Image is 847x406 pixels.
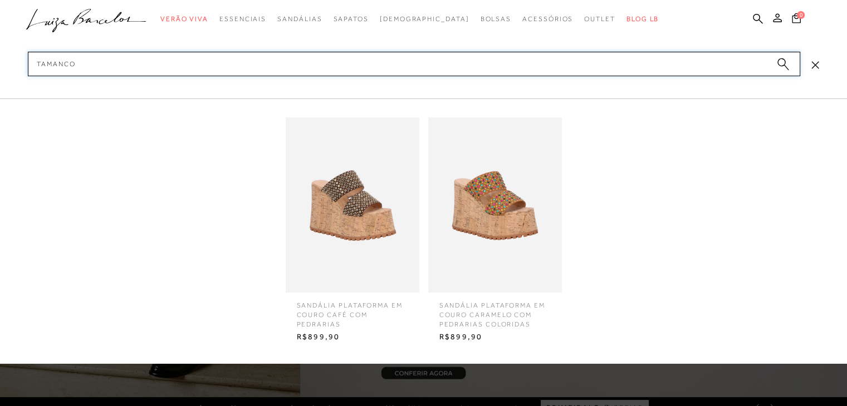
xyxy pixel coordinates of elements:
[425,117,565,345] a: SANDÁLIA PLATAFORMA EM COURO CARAMELO COM PEDRARIAS COLORIDAS SANDÁLIA PLATAFORMA EM COURO CARAME...
[480,9,511,29] a: categoryNavScreenReaderText
[277,15,322,23] span: Sandálias
[288,293,417,329] span: SANDÁLIA PLATAFORMA EM COURO CAFÉ COM PEDRARIAS
[380,9,469,29] a: noSubCategoriesText
[584,9,615,29] a: categoryNavScreenReaderText
[797,11,805,19] span: 0
[219,9,266,29] a: categoryNavScreenReaderText
[428,117,562,293] img: SANDÁLIA PLATAFORMA EM COURO CARAMELO COM PEDRARIAS COLORIDAS
[431,329,559,345] span: R$899,90
[626,15,659,23] span: BLOG LB
[333,9,368,29] a: categoryNavScreenReaderText
[431,293,559,329] span: SANDÁLIA PLATAFORMA EM COURO CARAMELO COM PEDRARIAS COLORIDAS
[277,9,322,29] a: categoryNavScreenReaderText
[160,15,208,23] span: Verão Viva
[28,52,800,76] input: Buscar.
[219,15,266,23] span: Essenciais
[160,9,208,29] a: categoryNavScreenReaderText
[380,15,469,23] span: [DEMOGRAPHIC_DATA]
[522,9,573,29] a: categoryNavScreenReaderText
[626,9,659,29] a: BLOG LB
[333,15,368,23] span: Sapatos
[522,15,573,23] span: Acessórios
[480,15,511,23] span: Bolsas
[789,12,804,27] button: 0
[584,15,615,23] span: Outlet
[286,117,419,293] img: SANDÁLIA PLATAFORMA EM COURO CAFÉ COM PEDRARIAS
[288,329,417,345] span: R$899,90
[283,117,422,345] a: SANDÁLIA PLATAFORMA EM COURO CAFÉ COM PEDRARIAS SANDÁLIA PLATAFORMA EM COURO CAFÉ COM PEDRARIAS R...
